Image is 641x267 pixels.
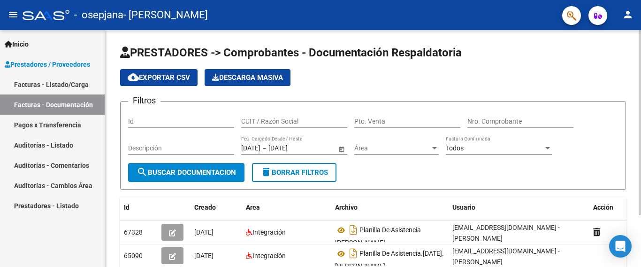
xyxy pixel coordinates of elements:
[5,59,90,70] span: Prestadores / Proveedores
[242,197,331,218] datatable-header-cell: Area
[452,204,475,211] span: Usuario
[194,204,216,211] span: Creado
[452,224,560,242] span: [EMAIL_ADDRESS][DOMAIN_NAME] - [PERSON_NAME]
[268,144,314,152] input: Fecha fin
[452,247,560,266] span: [EMAIL_ADDRESS][DOMAIN_NAME] - [PERSON_NAME]
[347,246,359,261] i: Descargar documento
[124,252,143,259] span: 65090
[622,9,633,20] mat-icon: person
[120,69,198,86] button: Exportar CSV
[446,144,464,152] span: Todos
[137,168,236,177] span: Buscar Documentacion
[120,46,462,59] span: PRESTADORES -> Comprobantes - Documentación Respaldatoria
[331,197,449,218] datatable-header-cell: Archivo
[241,144,260,152] input: Fecha inicio
[191,197,242,218] datatable-header-cell: Creado
[260,166,272,178] mat-icon: delete
[194,228,214,236] span: [DATE]
[74,5,123,25] span: - osepjana
[246,204,260,211] span: Area
[128,94,160,107] h3: Filtros
[137,166,148,178] mat-icon: search
[262,144,267,152] span: –
[347,222,359,237] i: Descargar documento
[449,197,589,218] datatable-header-cell: Usuario
[128,71,139,83] mat-icon: cloud_download
[252,163,336,182] button: Borrar Filtros
[252,228,286,236] span: Integración
[260,168,328,177] span: Borrar Filtros
[205,69,290,86] app-download-masive: Descarga masiva de comprobantes (adjuntos)
[589,197,636,218] datatable-header-cell: Acción
[609,235,632,258] div: Open Intercom Messenger
[128,163,244,182] button: Buscar Documentacion
[120,197,158,218] datatable-header-cell: Id
[336,144,346,154] button: Open calendar
[205,69,290,86] button: Descarga Masiva
[128,73,190,82] span: Exportar CSV
[124,228,143,236] span: 67328
[593,204,613,211] span: Acción
[212,73,283,82] span: Descarga Masiva
[252,252,286,259] span: Integración
[8,9,19,20] mat-icon: menu
[335,204,358,211] span: Archivo
[124,204,130,211] span: Id
[335,227,421,247] span: Planilla De Asistencia [PERSON_NAME]
[194,252,214,259] span: [DATE]
[354,144,430,152] span: Área
[5,39,29,49] span: Inicio
[123,5,208,25] span: - [PERSON_NAME]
